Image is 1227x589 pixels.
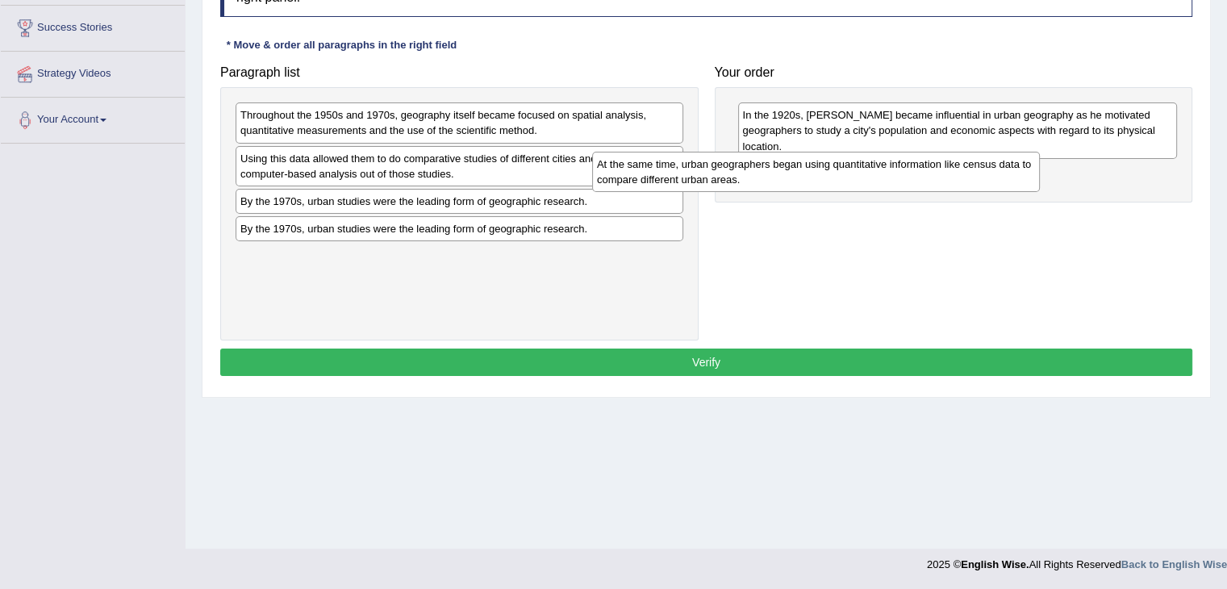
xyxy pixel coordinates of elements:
[961,558,1029,570] strong: English Wise.
[715,65,1193,80] h4: Your order
[738,102,1178,158] div: In the 1920s, [PERSON_NAME] became influential in urban geography as he motivated geographers to ...
[236,216,683,241] div: By the 1970s, urban studies were the leading form of geographic research.
[220,65,699,80] h4: Paragraph list
[1121,558,1227,570] a: Back to English Wise
[220,37,463,52] div: * Move & order all paragraphs in the right field
[236,146,683,186] div: Using this data allowed them to do comparative studies of different cities and develop computer-b...
[1,98,185,138] a: Your Account
[236,102,683,143] div: Throughout the 1950s and 1970s, geography itself became focused on spatial analysis, quantitative...
[927,549,1227,572] div: 2025 © All Rights Reserved
[1,6,185,46] a: Success Stories
[1,52,185,92] a: Strategy Videos
[236,189,683,214] div: By the 1970s, urban studies were the leading form of geographic research.
[592,152,1040,192] div: At the same time, urban geographers began using quantitative information like census data to comp...
[220,349,1192,376] button: Verify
